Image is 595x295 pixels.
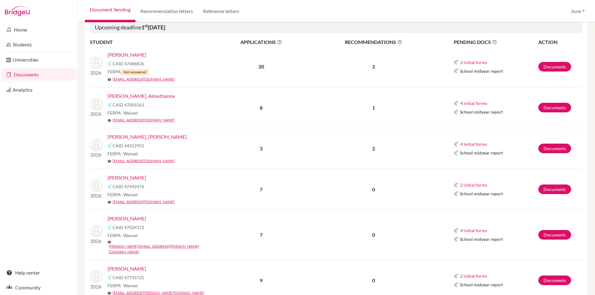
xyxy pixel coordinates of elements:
[112,117,175,123] a: [EMAIL_ADDRESS][DOMAIN_NAME]
[109,244,218,255] a: [PERSON_NAME][EMAIL_ADDRESS][PERSON_NAME][DOMAIN_NAME]
[90,98,103,110] img: Alshibani, Almuthanna
[112,60,144,67] span: CAID 47488836
[454,38,538,46] span: PENDING DOCS
[90,57,103,69] img: Almanie, Mohammed
[454,142,459,147] img: Common App logo
[454,68,459,73] img: Common App logo
[90,69,103,76] p: 2026
[258,63,264,69] b: 20
[260,277,262,283] b: 9
[121,233,138,238] span: - Waived
[309,186,439,193] p: 0
[309,104,439,111] p: 1
[108,68,149,75] span: FERPA
[538,230,571,240] a: Documents
[108,78,111,81] span: mail
[121,283,138,288] span: - Waived
[90,283,103,290] p: 2026
[121,110,138,115] span: - Waived
[108,133,187,141] a: [PERSON_NAME], [PERSON_NAME]
[309,231,439,239] p: 0
[460,272,487,280] button: 2 initial forms
[90,110,103,118] p: 2026
[538,103,571,112] a: Documents
[568,5,588,17] button: June
[108,240,111,244] span: mail
[538,275,571,285] a: Documents
[460,190,503,197] span: School midyear report
[144,23,148,28] sup: st
[90,151,103,158] p: 2026
[112,76,175,82] a: [EMAIL_ADDRESS][DOMAIN_NAME]
[90,38,214,46] th: STUDENT
[108,119,111,122] span: mail
[260,186,262,192] b: 7
[538,144,571,153] a: Documents
[1,281,76,294] a: Community
[108,61,112,66] img: Common App logo
[460,141,487,148] button: 4 initial forms
[108,291,111,295] span: mail
[460,109,503,115] span: School midyear report
[108,200,111,204] span: mail
[108,265,146,272] a: [PERSON_NAME]
[108,110,138,116] span: FERPA
[108,191,138,198] span: FERPA
[454,150,459,155] img: Common App logo
[460,181,487,189] button: 2 initial forms
[5,6,30,16] img: Bridge-U
[309,63,439,70] p: 2
[141,24,165,31] b: 1 [DATE]
[90,271,103,283] img: Naseef, Buthaina
[90,139,103,151] img: Jamal, Taha
[454,101,459,106] img: Common App logo
[1,84,76,96] a: Analytics
[112,142,144,149] span: CAID 44312951
[460,68,503,74] span: School midyear report
[538,38,583,46] th: ACTION
[121,151,138,156] span: - Waived
[112,102,144,108] span: CAID 47005563
[90,180,103,192] img: Mokhtar, Zaina
[108,282,138,289] span: FERPA
[454,228,459,233] img: Common App logo
[214,38,308,46] span: APPLICATIONS
[454,282,459,287] img: Common App logo
[1,38,76,51] a: Students
[460,236,503,242] span: School midyear report
[108,102,112,107] img: Common App logo
[460,100,487,107] button: 4 initial forms
[108,232,138,239] span: FERPA
[112,224,144,231] span: CAID 47024172
[260,232,262,238] b: 7
[108,174,146,181] a: [PERSON_NAME]
[112,183,144,190] span: CAID 47492476
[90,192,103,199] p: 2026
[108,184,112,189] img: Common App logo
[454,191,459,196] img: Common App logo
[90,237,103,245] p: 2026
[1,24,76,36] a: Home
[108,159,111,163] span: mail
[538,184,571,194] a: Documents
[112,274,144,281] span: CAID 47735725
[112,199,175,205] a: [EMAIL_ADDRESS][DOMAIN_NAME]
[454,60,459,65] img: Common App logo
[108,225,112,230] img: Common App logo
[454,274,459,279] img: Common App logo
[108,215,146,222] a: [PERSON_NAME]
[460,281,503,288] span: School midyear report
[454,183,459,188] img: Common App logo
[260,145,262,151] b: 3
[309,277,439,284] p: 0
[309,145,439,152] p: 2
[108,275,112,280] img: Common App logo
[460,150,503,156] span: School midyear report
[309,38,439,46] span: RECOMMENDATIONS
[108,150,138,157] span: FERPA
[121,192,138,197] span: - Waived
[460,59,487,66] button: 2 initial forms
[454,237,459,242] img: Common App logo
[1,68,76,81] a: Documents
[90,22,583,33] h5: Upcoming deadline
